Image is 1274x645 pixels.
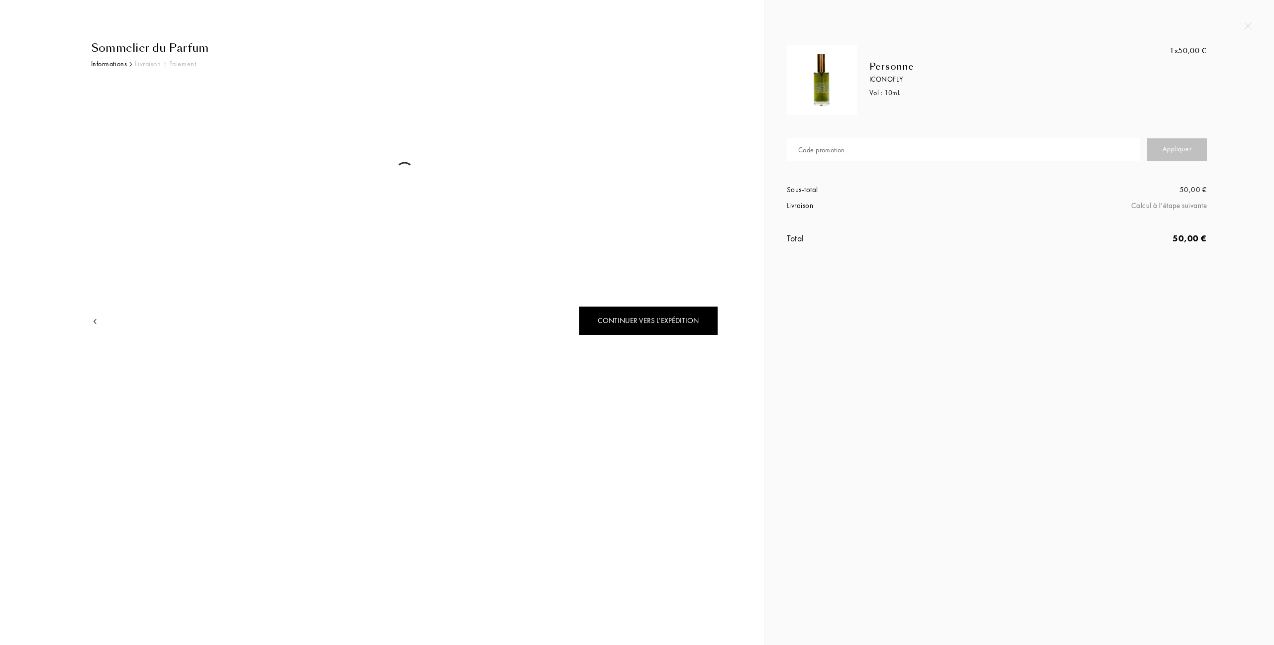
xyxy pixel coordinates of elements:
[787,200,997,212] div: Livraison
[169,59,196,69] div: Paiement
[869,74,1137,85] div: ICONOFLY
[997,231,1207,245] div: 50,00 €
[91,59,127,69] div: Informations
[1245,22,1252,29] img: quit_onboard.svg
[91,318,99,325] img: arrow.png
[869,61,1137,72] div: Personne
[789,47,854,112] img: E485JHBYR4.png
[787,231,997,245] div: Total
[91,40,718,56] div: Sommelier du Parfum
[787,184,997,196] div: Sous-total
[579,306,718,335] div: Continuer vers l’expédition
[1169,45,1207,57] div: 50,00 €
[798,145,845,155] div: Code promotion
[869,88,1137,98] div: Vol : 10 mL
[129,62,132,67] img: arr_black.svg
[135,59,161,69] div: Livraison
[1147,138,1207,161] div: Appliquer
[997,200,1207,212] div: Calcul à l’étape suivante
[1169,45,1178,56] span: 1x
[164,62,167,67] img: arr_grey.svg
[997,184,1207,196] div: 50,00 €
